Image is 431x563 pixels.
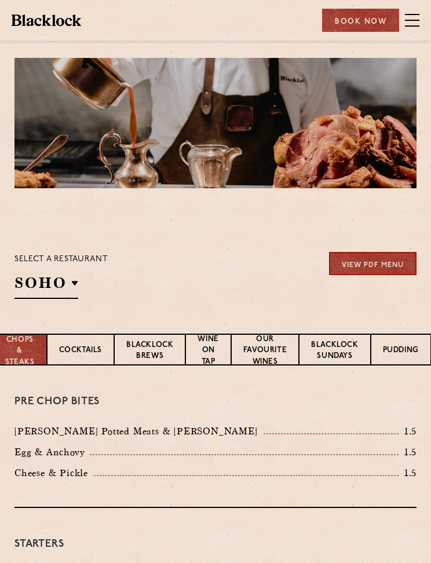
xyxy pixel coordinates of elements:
[59,345,102,357] p: Cocktails
[198,334,218,369] p: Wine on Tap
[14,468,94,478] p: Cheese & Pickle
[399,445,417,460] p: 1.5
[322,9,399,32] div: Book Now
[12,14,81,26] img: BL_Textured_Logo-footer-cropped.svg
[14,426,264,437] p: [PERSON_NAME] Potted Meats & [PERSON_NAME]
[14,537,417,552] h3: Starters
[399,424,417,439] p: 1.5
[399,466,417,481] p: 1.5
[14,273,78,299] h2: SOHO
[14,447,90,458] p: Egg & Anchovy
[5,334,35,368] p: Chops & Steaks
[329,252,417,275] a: View PDF Menu
[126,339,173,363] p: Blacklock Brews
[14,252,108,267] p: Select a restaurant
[243,334,287,369] p: Our favourite wines
[383,345,419,357] p: Pudding
[311,339,358,363] p: Blacklock Sundays
[14,394,417,410] h3: Pre Chop Bites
